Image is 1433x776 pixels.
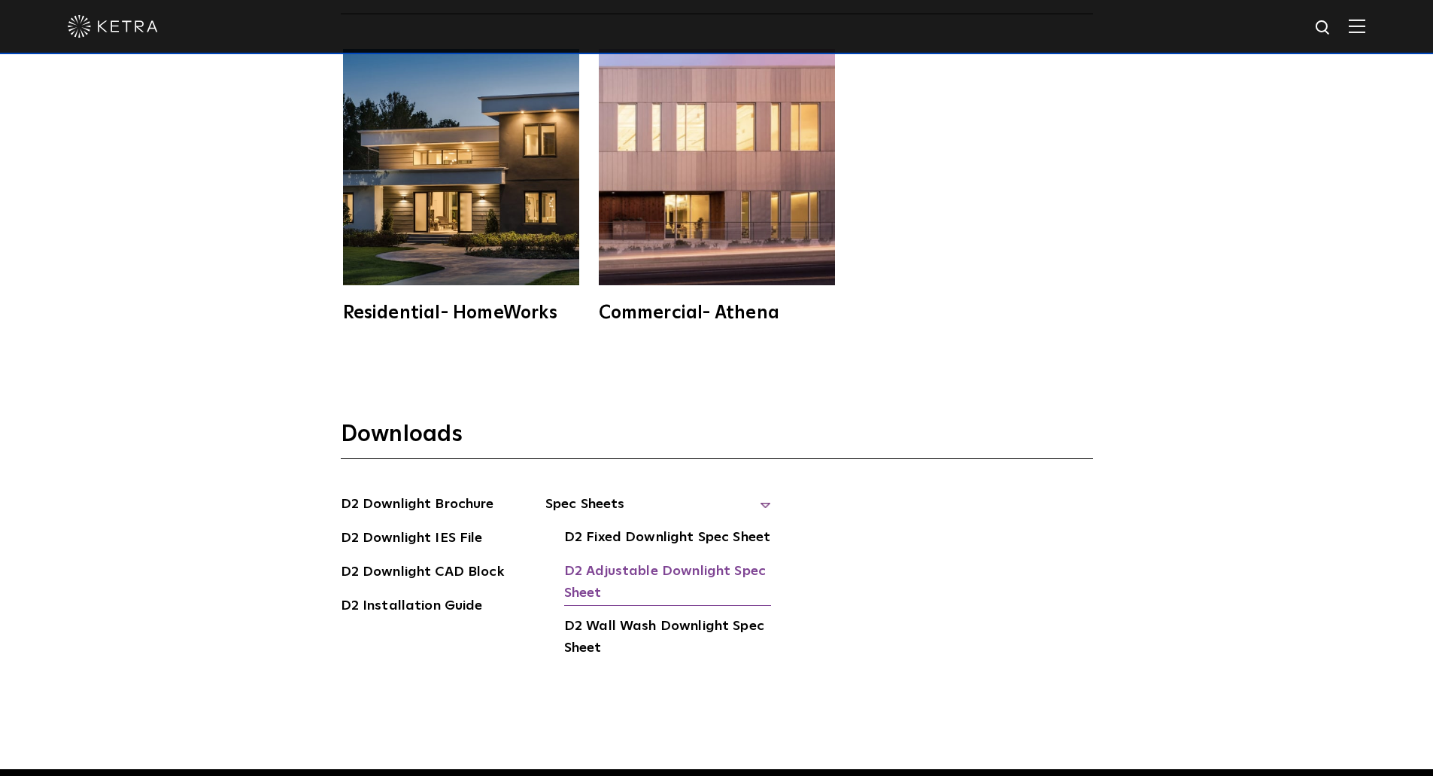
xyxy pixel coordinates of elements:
div: Residential- HomeWorks [343,304,579,322]
h3: Downloads [341,420,1093,459]
img: Hamburger%20Nav.svg [1349,19,1365,33]
a: Commercial- Athena [597,49,837,322]
div: Commercial- Athena [599,304,835,322]
span: Spec Sheets [545,494,771,527]
a: D2 Downlight IES File [341,528,483,552]
a: Residential- HomeWorks [341,49,581,322]
a: D2 Downlight CAD Block [341,561,504,586]
img: homeworks_hero [343,49,579,285]
img: search icon [1314,19,1333,38]
a: D2 Downlight Brochure [341,494,494,518]
a: D2 Adjustable Downlight Spec Sheet [564,561,771,607]
a: D2 Installation Guide [341,595,483,619]
a: D2 Fixed Downlight Spec Sheet [564,527,770,551]
a: D2 Wall Wash Downlight Spec Sheet [564,616,771,662]
img: athena-square [599,49,835,285]
img: ketra-logo-2019-white [68,15,158,38]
